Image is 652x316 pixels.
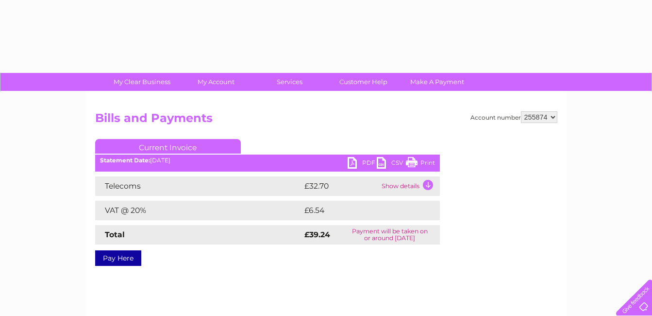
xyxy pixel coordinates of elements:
[95,111,557,130] h2: Bills and Payments
[302,201,417,220] td: £6.54
[105,230,125,239] strong: Total
[250,73,330,91] a: Services
[302,176,379,196] td: £32.70
[102,73,182,91] a: My Clear Business
[470,111,557,123] div: Account number
[304,230,330,239] strong: £39.24
[397,73,477,91] a: Make A Payment
[348,157,377,171] a: PDF
[95,250,141,266] a: Pay Here
[95,157,440,164] div: [DATE]
[379,176,440,196] td: Show details
[100,157,150,164] b: Statement Date:
[95,176,302,196] td: Telecoms
[95,201,302,220] td: VAT @ 20%
[406,157,435,171] a: Print
[95,139,241,154] a: Current Invoice
[340,225,440,245] td: Payment will be taken on or around [DATE]
[377,157,406,171] a: CSV
[323,73,403,91] a: Customer Help
[176,73,256,91] a: My Account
